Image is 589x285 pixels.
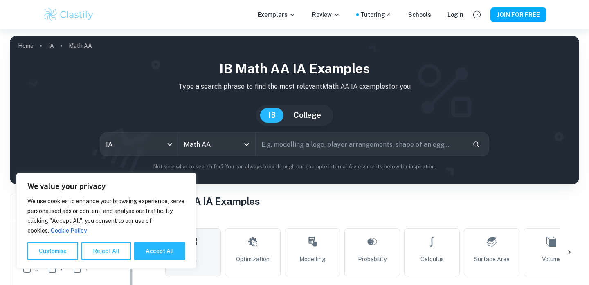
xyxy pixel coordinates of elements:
button: Search [469,137,483,151]
h1: IB Math AA IA examples [16,59,573,79]
span: 3 [35,265,39,274]
a: IA [48,40,54,52]
p: Review [312,10,340,19]
img: profile cover [10,36,579,184]
p: Not sure what to search for? You can always look through our example Internal Assessments below f... [16,163,573,171]
a: Home [18,40,34,52]
img: Clastify logo [43,7,94,23]
div: We value your privacy [16,173,196,269]
p: We use cookies to enhance your browsing experience, serve personalised ads or content, and analys... [27,196,185,236]
a: Login [447,10,463,19]
a: Cookie Policy [50,227,87,234]
button: Reject All [81,242,131,260]
button: Customise [27,242,78,260]
p: Type a search phrase to find the most relevant Math AA IA examples for you [16,82,573,92]
span: 2 [61,265,64,274]
span: Modelling [299,255,326,264]
h6: Topic [146,215,579,225]
span: Volume [542,255,561,264]
h1: All Math AA IA Examples [146,194,579,209]
span: Probability [358,255,387,264]
a: Tutoring [360,10,392,19]
a: Schools [408,10,431,19]
span: Calculus [420,255,444,264]
button: JOIN FOR FREE [490,7,546,22]
span: Optimization [236,255,270,264]
button: Accept All [134,242,185,260]
div: IA [100,133,178,156]
button: IB [260,108,284,123]
span: Surface Area [474,255,510,264]
p: We value your privacy [27,182,185,191]
button: Help and Feedback [470,8,484,22]
p: Exemplars [258,10,296,19]
input: E.g. modelling a logo, player arrangements, shape of an egg... [256,133,466,156]
span: 1 [85,265,88,274]
button: Open [241,139,252,150]
p: Math AA [69,41,92,50]
button: College [286,108,329,123]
